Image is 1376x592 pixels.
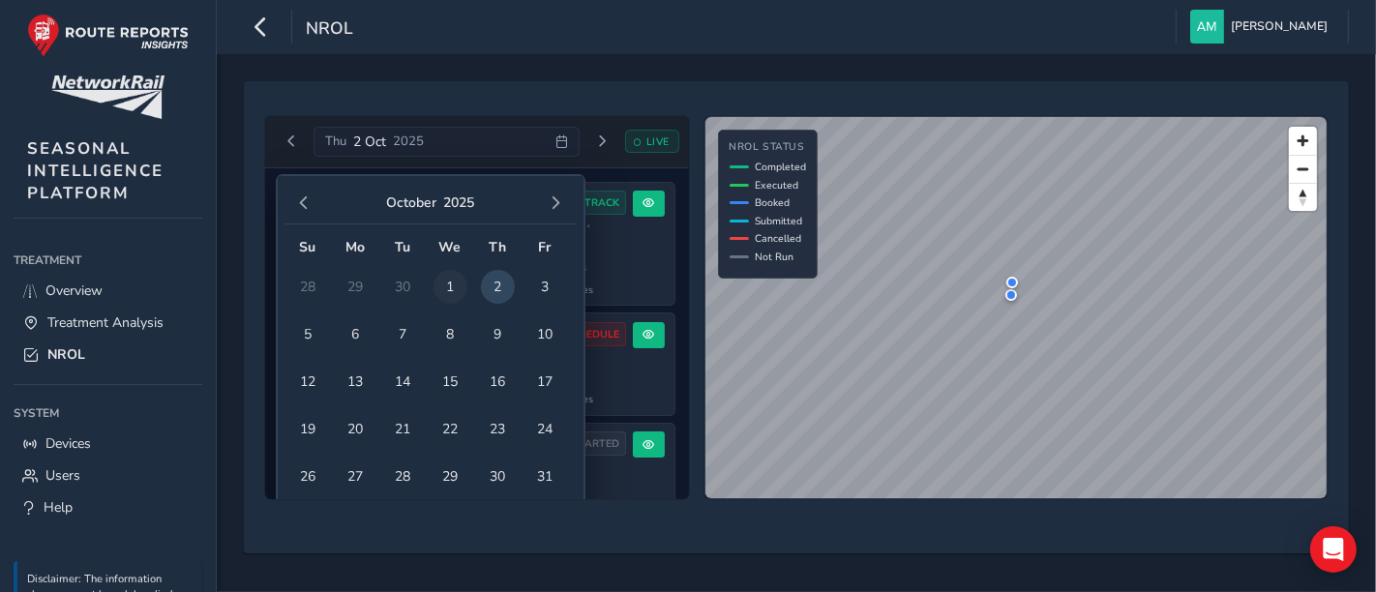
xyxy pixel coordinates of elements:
h4: NROL Status [730,141,807,154]
button: October [386,193,436,212]
span: 30 [481,459,515,493]
a: Help [14,491,202,523]
span: 25 [576,412,610,446]
span: Not Run [756,250,794,264]
span: 29 [434,459,467,493]
span: Booked [756,195,791,210]
span: Submitted [756,214,803,228]
span: Treatment Analysis [47,313,164,332]
span: 10 [528,317,562,351]
button: 2025 [443,193,474,212]
div: Treatment [14,246,202,275]
span: 9 [481,317,515,351]
span: 5 [291,317,325,351]
span: 18 [576,365,610,399]
button: [PERSON_NAME] [1190,10,1334,44]
span: Overview [45,281,103,300]
span: • [586,221,590,231]
span: Help [44,498,73,517]
span: ON TRACK [566,195,619,211]
span: 20 [339,412,373,446]
span: 23 [481,412,515,446]
span: 28 [386,459,420,493]
span: 6 [339,317,373,351]
span: 24 [528,412,562,446]
span: Executed [756,178,799,192]
span: 7 [386,317,420,351]
span: SEASONAL INTELLIGENCE PLATFORM [27,137,164,204]
span: Users [45,466,80,485]
span: NROL [47,345,85,364]
span: 2 [481,270,515,304]
a: NROL [14,339,202,370]
a: Devices [14,428,202,459]
span: Fr [539,238,552,256]
button: Zoom in [1289,127,1317,155]
span: Tu [395,238,410,256]
div: Open Intercom Messenger [1310,526,1357,573]
a: Overview [14,275,202,307]
span: 1 [434,270,467,304]
span: 2025 [393,133,424,150]
span: 16 [481,365,515,399]
span: 11 [576,317,610,351]
span: 12 [291,365,325,399]
div: System [14,399,202,428]
span: NROL [306,16,353,44]
button: Next day [586,130,618,154]
span: Mo [345,238,365,256]
span: 22 [434,412,467,446]
img: customer logo [51,75,165,119]
span: 15 [434,365,467,399]
canvas: Map [705,117,1328,500]
span: 27 [339,459,373,493]
span: 21 [386,412,420,446]
span: Thu [325,133,346,150]
span: 19 [291,412,325,446]
button: Reset bearing to north [1289,183,1317,211]
span: Devices [45,434,91,453]
img: rr logo [27,14,189,57]
span: Completed [756,160,807,174]
button: Zoom out [1289,155,1317,183]
span: 13 [339,365,373,399]
a: Treatment Analysis [14,307,202,339]
span: 14 [386,365,420,399]
img: diamond-layout [1190,10,1224,44]
span: 4 [576,270,610,304]
span: 26 [291,459,325,493]
span: LIVE [646,134,670,149]
span: [PERSON_NAME] [1231,10,1328,44]
a: Users [14,459,202,491]
span: 31 [528,459,562,493]
span: 8 [434,317,467,351]
span: 2 Oct [353,133,386,151]
span: We [439,238,462,256]
button: Previous day [276,130,308,154]
span: Su [300,238,316,256]
span: 3 [528,270,562,304]
span: Cancelled [756,231,802,246]
span: 17 [528,365,562,399]
span: Th [489,238,506,256]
